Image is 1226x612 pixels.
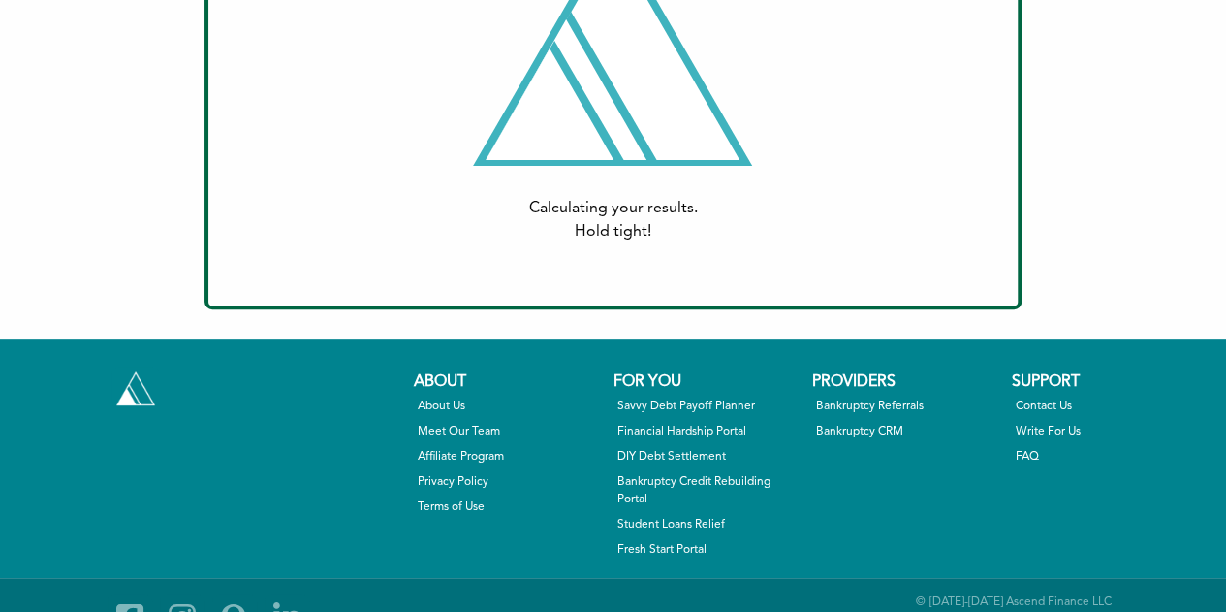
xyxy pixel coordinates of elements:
a: Fresh Start Portal [617,541,800,559]
div: Calculating your results. Hold tight! [270,197,956,243]
img: Tryascend.com [116,371,155,404]
div: For You [613,370,803,394]
a: Savvy Debt Payoff Planner [617,398,800,415]
div: About [414,370,604,394]
a: Bankruptcy Credit Rebuilding Portal [617,473,800,508]
a: Bankruptcy CRM [816,423,998,440]
a: Tryascend.com [111,367,160,409]
a: Bankruptcy Referrals [816,398,998,415]
a: About Us [418,398,600,415]
a: Meet Our Team [418,423,600,440]
div: Providers [812,370,1002,394]
div: Support [1012,370,1202,394]
a: Terms of Use [418,499,600,516]
a: Write For Us [1016,423,1198,440]
a: DIY Debt Settlement [617,448,800,466]
a: Financial Hardship Portal [617,423,800,440]
a: Affiliate Program [418,448,600,466]
a: Contact Us [1016,398,1198,415]
a: FAQ [1016,448,1198,466]
a: Student Loans Relief [617,516,800,533]
a: Privacy Policy [418,473,600,491]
